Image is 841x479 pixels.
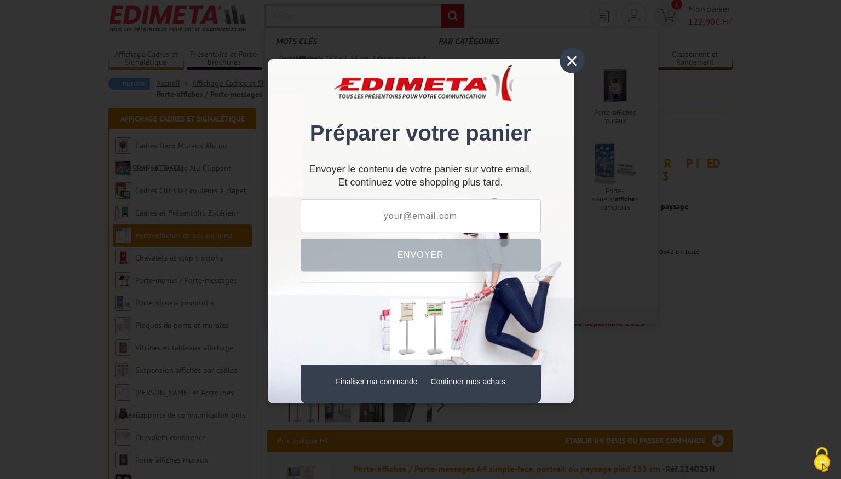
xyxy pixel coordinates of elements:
div: Préparer votre panier [301,76,541,157]
div: Et continuez votre shopping plus tard. [301,168,541,188]
button: Cookies (fenêtre modale) [803,442,841,479]
input: your@email.com [301,199,541,233]
img: Cookies (fenêtre modale) [808,446,836,474]
a: Finaliser ma commande [336,377,417,386]
div: × [560,48,585,73]
p: Envoyer le contenu de votre panier sur votre email. [301,168,541,171]
a: Continuer mes achats [431,377,505,386]
button: Envoyer [301,239,541,272]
